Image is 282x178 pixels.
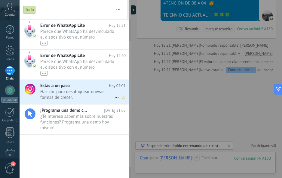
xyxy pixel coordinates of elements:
span: Parece que WhatsApp ha desvinculado el dispositivo con el número (5491156904172) de tu cuenta. Vu... [40,59,114,76]
span: 1 [11,161,16,166]
span: Error de WhatsApp Lite [40,53,85,58]
div: Panel [1,36,19,40]
div: Leads [1,58,19,61]
div: Chats [1,77,19,81]
span: Estás a un paso [40,83,70,89]
span: [DATE] 21:02 [104,108,126,113]
span: Hoy 12:21 [109,23,126,28]
span: ¿Te interesa saber más sobre nuestras funciones? Programa una demo hoy mismo! [40,114,114,130]
img: com.amocrm.amocrmwa.svg [32,64,36,68]
a: Error de WhatsApp Lite Hoy 12:20 Parece que WhatsApp ha desvinculado el dispositivo con el número... [20,50,129,80]
span: ¡Programa una demo con un experto! [40,108,88,113]
span: Error de WhatsApp Lite [40,23,85,28]
div: ••• [40,41,48,45]
span: Cuenta [5,13,15,17]
a: ¡Programa una demo con un experto! [DATE] 21:02 ¿Te interesa saber más sobre nuestras funciones? ... [20,105,129,134]
a: Estás a un paso Hoy 09:01 Haz clic para desbloquear nuevas formas de crecer. [20,80,129,104]
span: Parece que WhatsApp ha desvinculado el dispositivo con el número (5491157460831) de tu cuenta. Vu... [40,29,114,45]
span: Haz clic para desbloquear nuevas formas de crecer. [40,89,114,100]
div: Todo [23,5,36,14]
div: Calendario [1,119,19,123]
div: ••• [40,71,48,76]
span: Hoy 12:20 [109,53,126,58]
div: Listas [1,140,19,144]
img: com.amocrm.amocrmwa.svg [32,34,36,38]
div: WhatsApp [1,97,18,103]
span: Hoy 09:01 [109,83,126,89]
a: Error de WhatsApp Lite Hoy 12:21 Parece que WhatsApp ha desvinculado el dispositivo con el número... [20,20,129,49]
